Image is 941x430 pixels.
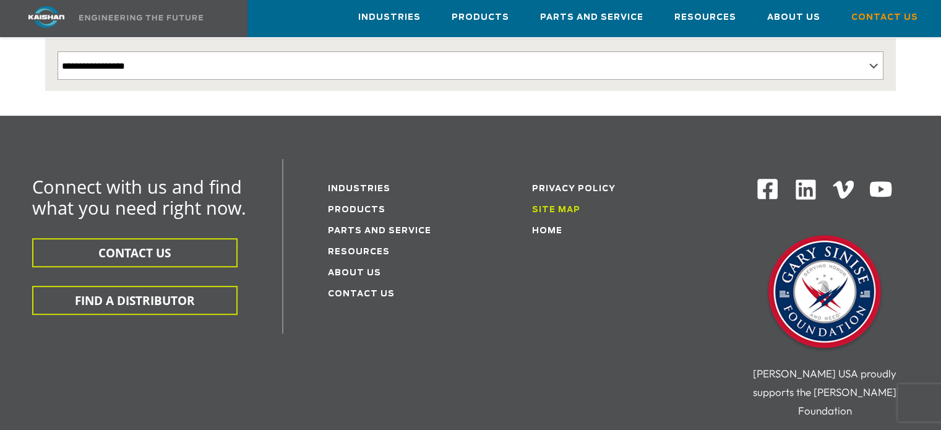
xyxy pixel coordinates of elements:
[32,174,246,220] span: Connect with us and find what you need right now.
[540,11,643,25] span: Parts and Service
[851,1,918,34] a: Contact Us
[32,238,238,267] button: CONTACT US
[328,206,385,214] a: Products
[328,227,431,235] a: Parts and service
[452,1,509,34] a: Products
[358,1,421,34] a: Industries
[869,178,893,202] img: Youtube
[79,15,203,20] img: Engineering the future
[328,248,390,256] a: Resources
[452,11,509,25] span: Products
[532,185,616,193] a: Privacy Policy
[794,178,818,202] img: Linkedin
[328,269,381,277] a: About Us
[328,290,395,298] a: Contact Us
[674,11,736,25] span: Resources
[851,11,918,25] span: Contact Us
[763,231,887,355] img: Gary Sinise Foundation
[674,1,736,34] a: Resources
[756,178,779,200] img: Facebook
[833,181,854,199] img: Vimeo
[540,1,643,34] a: Parts and Service
[328,185,390,193] a: Industries
[532,227,562,235] a: Home
[753,367,896,417] span: [PERSON_NAME] USA proudly supports the [PERSON_NAME] Foundation
[767,11,820,25] span: About Us
[32,286,238,315] button: FIND A DISTRIBUTOR
[532,206,580,214] a: Site Map
[358,11,421,25] span: Industries
[767,1,820,34] a: About Us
